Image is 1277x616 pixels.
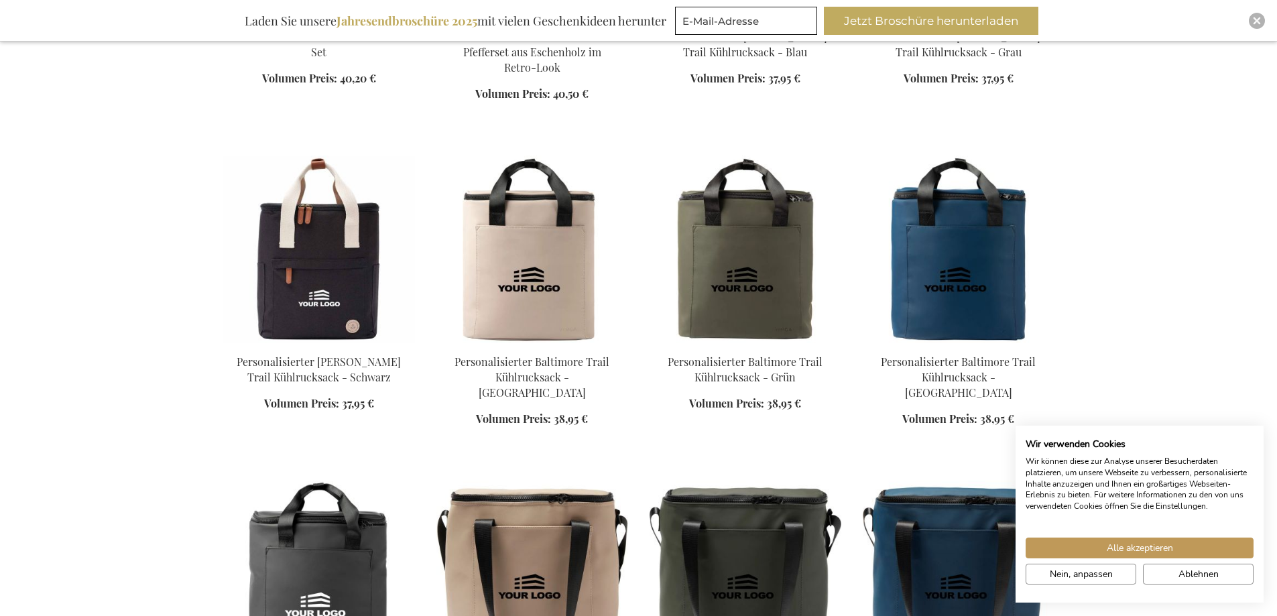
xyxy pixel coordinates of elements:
a: Volumen Preis: 37,95 € [904,71,1014,86]
button: Jetzt Broschüre herunterladen [824,7,1038,35]
span: Volumen Preis: [475,86,550,101]
span: Alle akzeptieren [1107,541,1173,555]
button: cookie Einstellungen anpassen [1026,564,1136,584]
a: Personalised Baltimore Trail Cooler Backpack - Green [650,338,841,351]
a: Volumen Preis: 38,95 € [476,412,588,427]
button: Alle verweigern cookies [1143,564,1254,584]
span: Volumen Preis: [262,71,337,85]
a: Personalisierter [PERSON_NAME] Trail Kühlrucksack - Schwarz [237,355,401,384]
span: 40,50 € [553,86,589,101]
span: Volumen Preis: [904,71,979,85]
a: Volumen Preis: 37,95 € [264,396,374,412]
a: Personalisiertes Salz- und Pfefferset aus Eschenholz im Retro-Look [463,29,601,74]
button: Akzeptieren Sie alle cookies [1026,538,1254,558]
a: Personalised Baltimore Trail Cooler Backpack - Greige [436,338,628,351]
img: Personalised Baltimore Trail Cooler Backpack - Green [650,156,841,343]
span: 37,95 € [768,71,800,85]
img: Personalised Baltimore Trail Cooler Backpack - Greige [436,156,628,343]
a: Volumen Preis: 37,95 € [690,71,800,86]
span: 38,95 € [767,396,801,410]
span: Volumen Preis: [902,412,977,426]
a: Personalised Sortino Trail Cooler Backpack - Black [223,338,415,351]
img: Personalised Baltimore Trail Cooler Backpack - Navy [863,156,1054,343]
b: Jahresendbroschüre 2025 [337,13,477,29]
span: 38,95 € [980,412,1014,426]
span: 37,95 € [981,71,1014,85]
h2: Wir verwenden Cookies [1026,438,1254,450]
a: Personalisierter Baltimore Trail Kühlrucksack - Grün [668,355,823,384]
a: Personalisierter Baltimore Trail Kühlrucksack - [GEOGRAPHIC_DATA] [454,355,609,399]
img: Personalised Sortino Trail Cooler Backpack - Black [223,156,415,343]
a: Volumen Preis: 38,95 € [902,412,1014,427]
span: 38,95 € [554,412,588,426]
span: Volumen Preis: [689,396,764,410]
a: Volumen Preis: 40,20 € [262,71,376,86]
div: Close [1249,13,1265,29]
a: Personalisierter Baltimore Trail Kühlrucksack - [GEOGRAPHIC_DATA] [881,355,1036,399]
a: Personalised Baltimore Trail Cooler Backpack - Navy [863,338,1054,351]
span: Volumen Preis: [264,396,339,410]
span: 37,95 € [342,396,374,410]
input: E-Mail-Adresse [675,7,817,35]
a: Volumen Preis: 38,95 € [689,396,801,412]
img: Close [1253,17,1261,25]
form: marketing offers and promotions [675,7,821,39]
span: Ablehnen [1178,567,1219,581]
span: Volumen Preis: [690,71,766,85]
a: Volumen Preis: 40,50 € [475,86,589,102]
span: Volumen Preis: [476,412,551,426]
div: Laden Sie unsere mit vielen Geschenkideen herunter [239,7,672,35]
p: Wir können diese zur Analyse unserer Besucherdaten platzieren, um unsere Webseite zu verbessern, ... [1026,456,1254,512]
span: Nein, anpassen [1050,567,1113,581]
span: 40,20 € [340,71,376,85]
